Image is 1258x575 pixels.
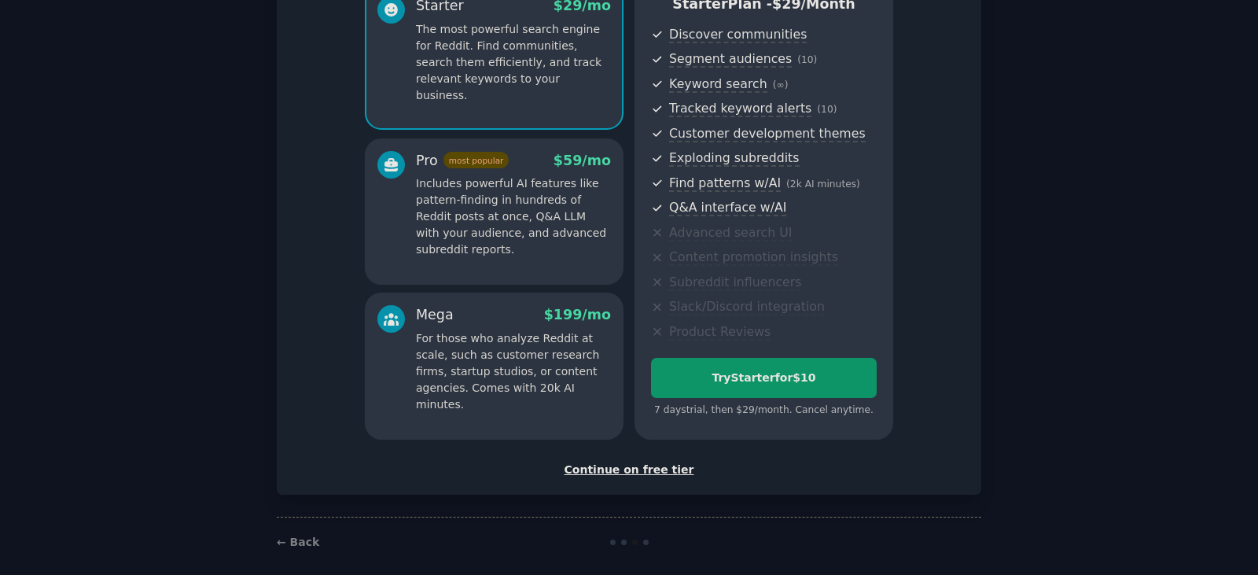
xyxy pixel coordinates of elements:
[544,307,611,323] span: $ 199 /mo
[786,179,860,190] span: ( 2k AI minutes )
[293,462,965,478] div: Continue on free tier
[554,153,611,168] span: $ 59 /mo
[416,21,611,104] p: The most powerful search engine for Reddit. Find communities, search them efficiently, and track ...
[669,27,807,43] span: Discover communities
[817,104,837,115] span: ( 10 )
[669,51,792,68] span: Segment audiences
[416,330,611,413] p: For those who analyze Reddit at scale, such as customer research firms, startup studios, or conte...
[669,324,771,341] span: Product Reviews
[669,175,781,192] span: Find patterns w/AI
[669,249,838,266] span: Content promotion insights
[669,101,811,117] span: Tracked keyword alerts
[669,299,825,315] span: Slack/Discord integration
[443,152,509,168] span: most popular
[669,200,786,216] span: Q&A interface w/AI
[669,150,799,167] span: Exploding subreddits
[669,76,767,93] span: Keyword search
[669,225,792,241] span: Advanced search UI
[277,536,319,548] a: ← Back
[416,175,611,258] p: Includes powerful AI features like pattern-finding in hundreds of Reddit posts at once, Q&A LLM w...
[652,370,876,386] div: Try Starter for $10
[669,275,801,291] span: Subreddit influencers
[797,54,817,65] span: ( 10 )
[416,305,454,325] div: Mega
[651,404,877,418] div: 7 days trial, then $ 29 /month . Cancel anytime.
[773,79,789,90] span: ( ∞ )
[669,126,866,142] span: Customer development themes
[651,358,877,398] button: TryStarterfor$10
[416,151,509,171] div: Pro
